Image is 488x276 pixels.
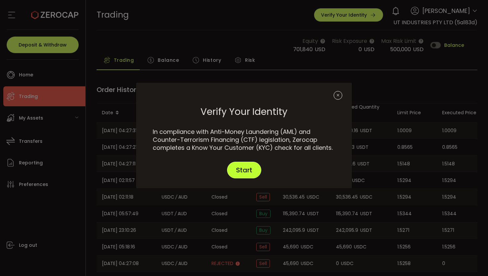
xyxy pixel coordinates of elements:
span: Start [236,167,252,173]
button: Start [227,162,261,178]
button: Close [334,89,345,101]
span: In compliance with Anti-Money Laundering (AML) and Counter-Terrorism Financing (CTF) legislation,... [153,128,333,152]
span: Verify Your Identity [201,103,287,121]
div: Chat-Widget [409,204,488,276]
iframe: Chat Widget [409,204,488,276]
div: dialog [136,83,352,188]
